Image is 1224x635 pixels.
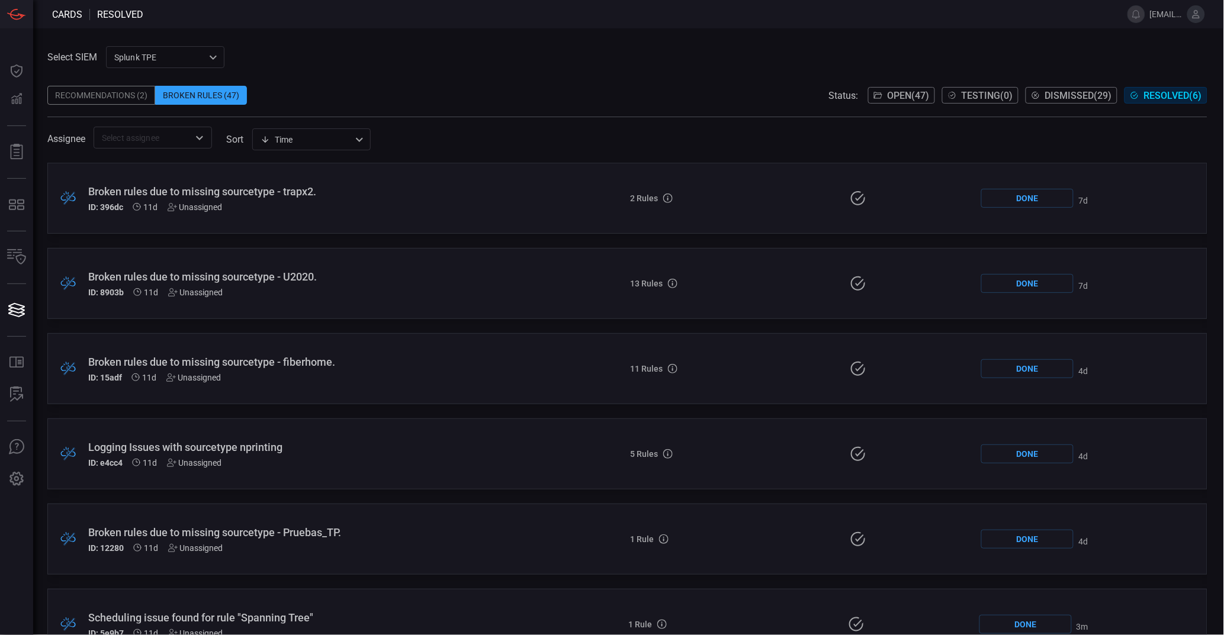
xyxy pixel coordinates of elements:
[1078,281,1088,291] span: Aug 25, 2025 6:26 PM
[88,373,122,382] h5: ID: 15adf
[629,620,653,629] h5: 1 Rule
[981,274,1074,293] div: Done
[88,202,123,212] h5: ID: 396dc
[88,288,124,297] h5: ID: 8903b
[962,90,1013,101] span: Testing ( 0 )
[1078,366,1088,376] span: Aug 28, 2025 4:45 PM
[47,51,97,63] label: Select SIEM
[88,270,507,283] div: Broken rules due to missing sourcetype - U2020.
[97,130,189,145] input: Select assignee
[144,288,159,297] span: Aug 21, 2025 5:56 AM
[155,86,247,105] div: Broken Rules (47)
[1078,452,1088,461] span: Aug 28, 2025 5:26 PM
[2,57,31,85] button: Dashboard
[981,189,1074,208] div: Done
[631,194,658,203] h5: 2 Rules
[1125,87,1207,104] button: Resolved(6)
[2,465,31,494] button: Preferences
[144,202,158,212] span: Aug 21, 2025 5:58 AM
[167,458,222,468] div: Unassigned
[143,373,157,382] span: Aug 21, 2025 5:55 AM
[143,458,158,468] span: Aug 21, 2025 5:49 AM
[168,202,223,212] div: Unassigned
[868,87,935,104] button: Open(47)
[979,615,1072,634] div: Done
[88,185,507,198] div: Broken rules due to missing sourcetype - trapx2.
[631,279,663,288] h5: 13 Rules
[52,9,82,20] span: Cards
[88,611,506,624] div: Scheduling issue found for rule "Spanning Tree"
[2,243,31,272] button: Inventory
[1150,9,1183,19] span: [EMAIL_ADDRESS][DOMAIN_NAME]
[166,373,221,382] div: Unassigned
[2,349,31,377] button: Rule Catalog
[1026,87,1117,104] button: Dismissed(29)
[2,85,31,114] button: Detections
[2,138,31,166] button: Reports
[1077,622,1088,631] span: Sep 01, 2025 1:06 PM
[631,449,658,459] h5: 5 Rules
[631,364,663,373] h5: 11 Rules
[2,296,31,324] button: Cards
[942,87,1019,104] button: Testing(0)
[1078,537,1088,546] span: Aug 28, 2025 5:21 PM
[2,191,31,219] button: MITRE - Detection Posture
[981,359,1074,378] div: Done
[168,288,223,297] div: Unassigned
[168,543,223,553] div: Unassigned
[47,86,155,105] div: Recommendations (2)
[631,534,654,544] h5: 1 Rule
[1144,90,1202,101] span: Resolved ( 6 )
[1078,196,1088,205] span: Aug 25, 2025 6:27 PM
[2,433,31,462] button: Ask Us A Question
[97,9,143,20] span: resolved
[191,130,208,146] button: Open
[888,90,930,101] span: Open ( 47 )
[2,381,31,409] button: ALERT ANALYSIS
[829,90,859,101] span: Status:
[88,526,507,539] div: Broken rules due to missing sourcetype - Pruebas_TP.
[226,134,243,145] label: sort
[261,134,352,146] div: Time
[1045,90,1112,101] span: Dismissed ( 29 )
[88,356,507,368] div: Broken rules due to missing sourcetype - fiberhome.
[981,444,1074,463] div: Done
[88,543,124,553] h5: ID: 12280
[114,51,205,63] p: Splunk TPE
[88,441,507,453] div: Logging Issues with sourcetype nprinting
[47,133,85,144] span: Assignee
[981,530,1074,549] div: Done
[88,458,123,468] h5: ID: e4cc4
[144,543,159,553] span: Aug 21, 2025 5:43 AM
